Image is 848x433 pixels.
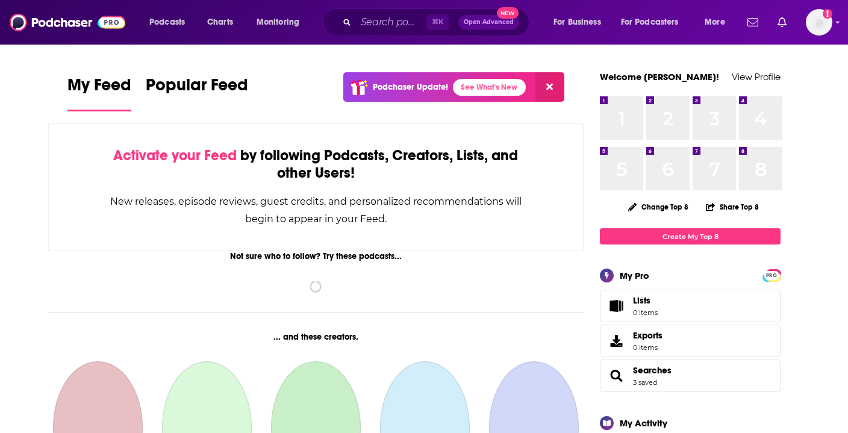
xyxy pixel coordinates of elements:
[620,417,667,429] div: My Activity
[497,7,519,19] span: New
[146,75,248,102] span: Popular Feed
[604,297,628,314] span: Lists
[620,270,649,281] div: My Pro
[773,12,791,33] a: Show notifications dropdown
[696,13,740,32] button: open menu
[633,308,658,317] span: 0 items
[621,14,679,31] span: For Podcasters
[806,9,832,36] img: User Profile
[600,325,781,357] a: Exports
[743,12,763,33] a: Show notifications dropdown
[67,75,131,111] a: My Feed
[109,147,523,182] div: by following Podcasts, Creators, Lists, and other Users!
[141,13,201,32] button: open menu
[334,8,541,36] div: Search podcasts, credits, & more...
[600,71,719,83] a: Welcome [PERSON_NAME]!
[633,330,662,341] span: Exports
[464,19,514,25] span: Open Advanced
[732,71,781,83] a: View Profile
[633,378,657,387] a: 3 saved
[207,14,233,31] span: Charts
[146,75,248,111] a: Popular Feed
[48,251,584,261] div: Not sure who to follow? Try these podcasts...
[149,14,185,31] span: Podcasts
[600,290,781,322] a: Lists
[705,195,759,219] button: Share Top 8
[10,11,125,34] img: Podchaser - Follow, Share and Rate Podcasts
[553,14,601,31] span: For Business
[453,79,526,96] a: See What's New
[764,271,779,280] span: PRO
[356,13,426,32] input: Search podcasts, credits, & more...
[764,270,779,279] a: PRO
[633,295,658,306] span: Lists
[257,14,299,31] span: Monitoring
[633,295,650,306] span: Lists
[823,9,832,19] svg: Add a profile image
[621,199,696,214] button: Change Top 8
[109,193,523,228] div: New releases, episode reviews, guest credits, and personalized recommendations will begin to appe...
[705,14,725,31] span: More
[600,228,781,245] a: Create My Top 8
[633,365,672,376] a: Searches
[458,15,519,30] button: Open AdvancedNew
[613,13,696,32] button: open menu
[604,332,628,349] span: Exports
[604,367,628,384] a: Searches
[67,75,131,102] span: My Feed
[113,146,237,164] span: Activate your Feed
[633,343,662,352] span: 0 items
[373,82,448,92] p: Podchaser Update!
[545,13,616,32] button: open menu
[806,9,832,36] span: Logged in as jackiemayer
[600,360,781,392] span: Searches
[48,332,584,342] div: ... and these creators.
[199,13,240,32] a: Charts
[248,13,315,32] button: open menu
[806,9,832,36] button: Show profile menu
[426,14,449,30] span: ⌘ K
